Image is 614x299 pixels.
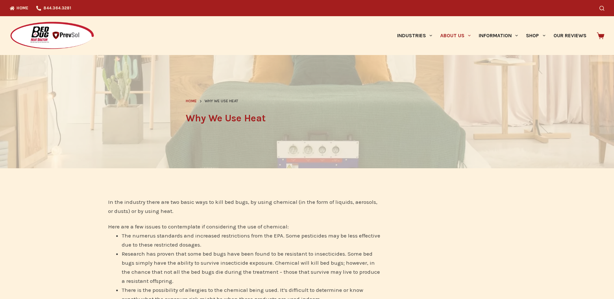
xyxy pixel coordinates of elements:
nav: Primary [393,16,590,55]
span: Why We Use Heat [205,98,238,105]
li: Research has proven that some bed bugs have been found to be resistant to insecticides. Some bed ... [122,249,380,285]
a: Information [475,16,522,55]
img: Prevsol/Bed Bug Heat Doctor [10,21,95,50]
li: The numerus standards and increased restrictions from the EPA. Some pesticides may be less effect... [122,231,380,249]
a: Industries [393,16,436,55]
a: Home [186,98,197,105]
span: Home [186,99,197,103]
button: Search [599,6,604,11]
div: In the industry there are two basic ways to kill bed bugs, by using chemical (in the form of liqu... [108,197,381,216]
h1: Why We Use Heat [186,111,429,126]
a: About Us [436,16,474,55]
a: Shop [522,16,549,55]
a: Our Reviews [549,16,590,55]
